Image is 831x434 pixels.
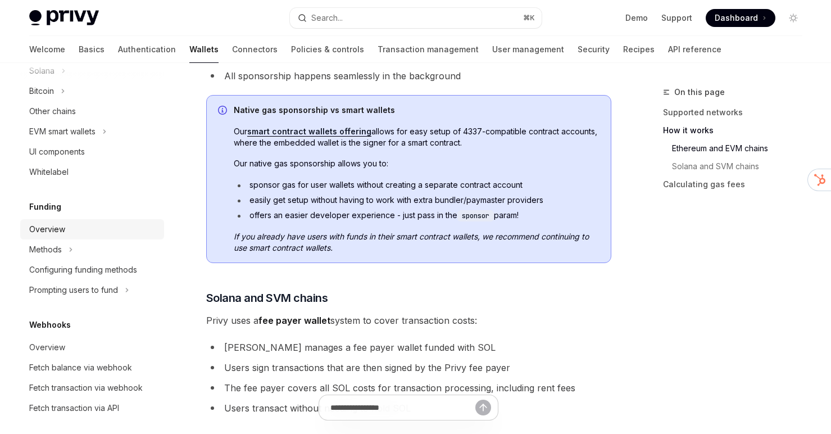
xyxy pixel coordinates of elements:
li: All sponsorship happens seamlessly in the background [206,68,611,84]
a: Supported networks [663,103,811,121]
a: UI components [20,142,164,162]
span: Dashboard [715,12,758,24]
a: Demo [625,12,648,24]
a: Authentication [118,36,176,63]
a: User management [492,36,564,63]
svg: Info [218,106,229,117]
div: Prompting users to fund [29,283,118,297]
a: Transaction management [378,36,479,63]
em: If you already have users with funds in their smart contract wallets, we recommend continuing to ... [234,232,589,252]
li: easily get setup without having to work with extra bundler/paymaster providers [234,195,600,206]
span: Our allows for easy setup of 4337-compatible contract accounts, where the embedded wallet is the ... [234,126,600,148]
a: How it works [663,121,811,139]
a: Solana and SVM chains [663,157,811,175]
div: Overview [29,341,65,354]
a: Recipes [623,36,655,63]
a: Whitelabel [20,162,164,182]
div: EVM smart wallets [29,125,96,138]
strong: fee payer wallet [258,315,330,326]
a: Wallets [189,36,219,63]
button: Toggle EVM smart wallets section [20,121,164,142]
div: Methods [29,243,62,256]
span: Solana and SVM chains [206,290,328,306]
a: Other chains [20,101,164,121]
button: Toggle Bitcoin section [20,81,164,101]
a: Dashboard [706,9,775,27]
div: Configuring funding methods [29,263,137,277]
li: Users sign transactions that are then signed by the Privy fee payer [206,360,611,376]
a: Security [578,36,610,63]
span: Our native gas sponsorship allows you to: [234,158,600,169]
button: Toggle Methods section [20,239,164,260]
h5: Webhooks [29,318,71,332]
li: offers an easier developer experience - just pass in the param! [234,210,600,221]
div: UI components [29,145,85,159]
div: Bitcoin [29,84,54,98]
a: Support [661,12,692,24]
code: sponsor [457,210,494,221]
span: ⌘ K [523,13,535,22]
a: Connectors [232,36,278,63]
a: Overview [20,337,164,358]
span: Privy uses a system to cover transaction costs: [206,313,611,328]
li: [PERSON_NAME] manages a fee payer wallet funded with SOL [206,340,611,355]
li: The fee payer covers all SOL costs for transaction processing, including rent fees [206,380,611,396]
a: Welcome [29,36,65,63]
button: Open search [290,8,542,28]
a: Ethereum and EVM chains [663,139,811,157]
div: Fetch balance via webhook [29,361,132,374]
button: Send message [475,400,491,415]
a: Fetch transaction via webhook [20,378,164,398]
a: Basics [79,36,105,63]
strong: Native gas sponsorship vs smart wallets [234,105,395,115]
a: Overview [20,219,164,239]
div: Overview [29,223,65,236]
a: API reference [668,36,721,63]
h5: Funding [29,200,61,214]
div: Other chains [29,105,76,118]
a: Fetch balance via webhook [20,358,164,378]
span: On this page [674,85,725,99]
button: Toggle Prompting users to fund section [20,280,164,300]
img: light logo [29,10,99,26]
a: Policies & controls [291,36,364,63]
div: Fetch transaction via API [29,401,119,415]
div: Fetch transaction via webhook [29,381,143,395]
a: Calculating gas fees [663,175,811,193]
div: Search... [311,11,343,25]
a: smart contract wallets offering [247,126,371,137]
a: Fetch transaction via API [20,398,164,418]
input: Ask a question... [330,395,475,420]
li: sponsor gas for user wallets without creating a separate contract account [234,179,600,191]
button: Toggle dark mode [784,9,802,27]
div: Whitelabel [29,165,69,179]
a: Configuring funding methods [20,260,164,280]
